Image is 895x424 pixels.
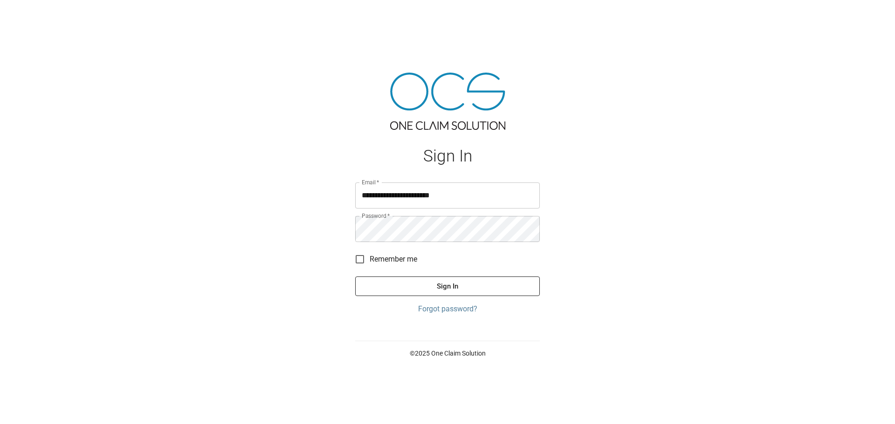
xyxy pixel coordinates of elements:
p: © 2025 One Claim Solution [355,349,540,358]
button: Sign In [355,276,540,296]
label: Password [362,212,390,220]
a: Forgot password? [355,303,540,315]
h1: Sign In [355,147,540,166]
img: ocs-logo-white-transparent.png [11,6,48,24]
span: Remember me [370,254,417,265]
img: ocs-logo-tra.png [390,73,505,130]
label: Email [362,178,379,186]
